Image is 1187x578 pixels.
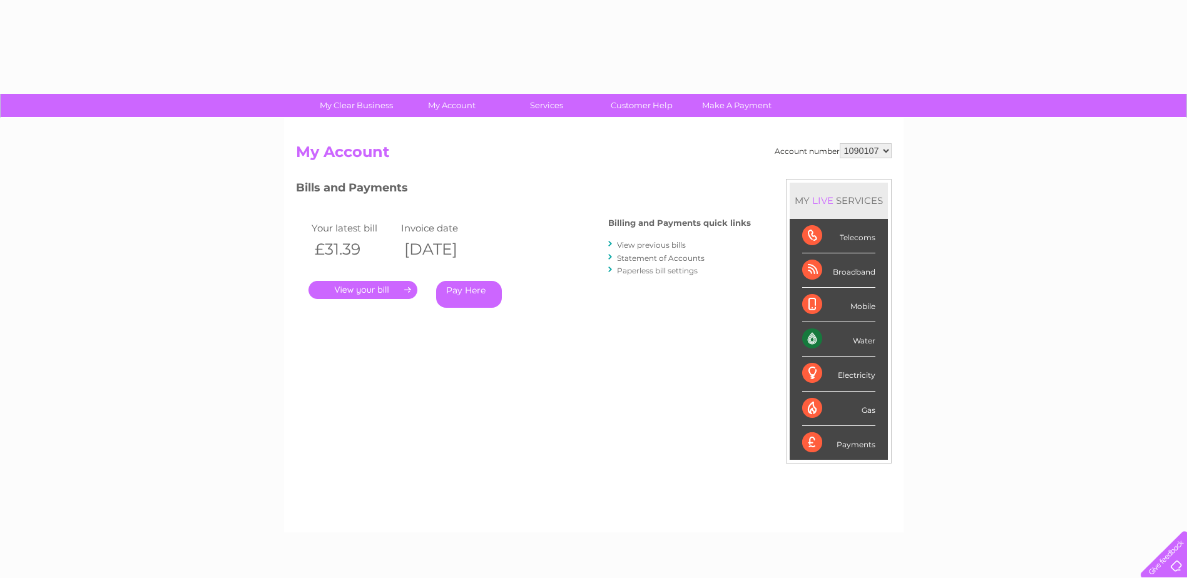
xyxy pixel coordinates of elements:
[398,236,488,262] th: [DATE]
[296,179,751,201] h3: Bills and Payments
[400,94,503,117] a: My Account
[436,281,502,308] a: Pay Here
[790,183,888,218] div: MY SERVICES
[617,240,686,250] a: View previous bills
[802,426,875,460] div: Payments
[810,195,836,206] div: LIVE
[305,94,408,117] a: My Clear Business
[617,253,705,263] a: Statement of Accounts
[590,94,693,117] a: Customer Help
[308,220,399,236] td: Your latest bill
[308,281,417,299] a: .
[802,288,875,322] div: Mobile
[802,253,875,288] div: Broadband
[296,143,892,167] h2: My Account
[398,220,488,236] td: Invoice date
[802,357,875,391] div: Electricity
[775,143,892,158] div: Account number
[617,266,698,275] a: Paperless bill settings
[685,94,788,117] a: Make A Payment
[802,322,875,357] div: Water
[802,392,875,426] div: Gas
[802,219,875,253] div: Telecoms
[608,218,751,228] h4: Billing and Payments quick links
[308,236,399,262] th: £31.39
[495,94,598,117] a: Services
